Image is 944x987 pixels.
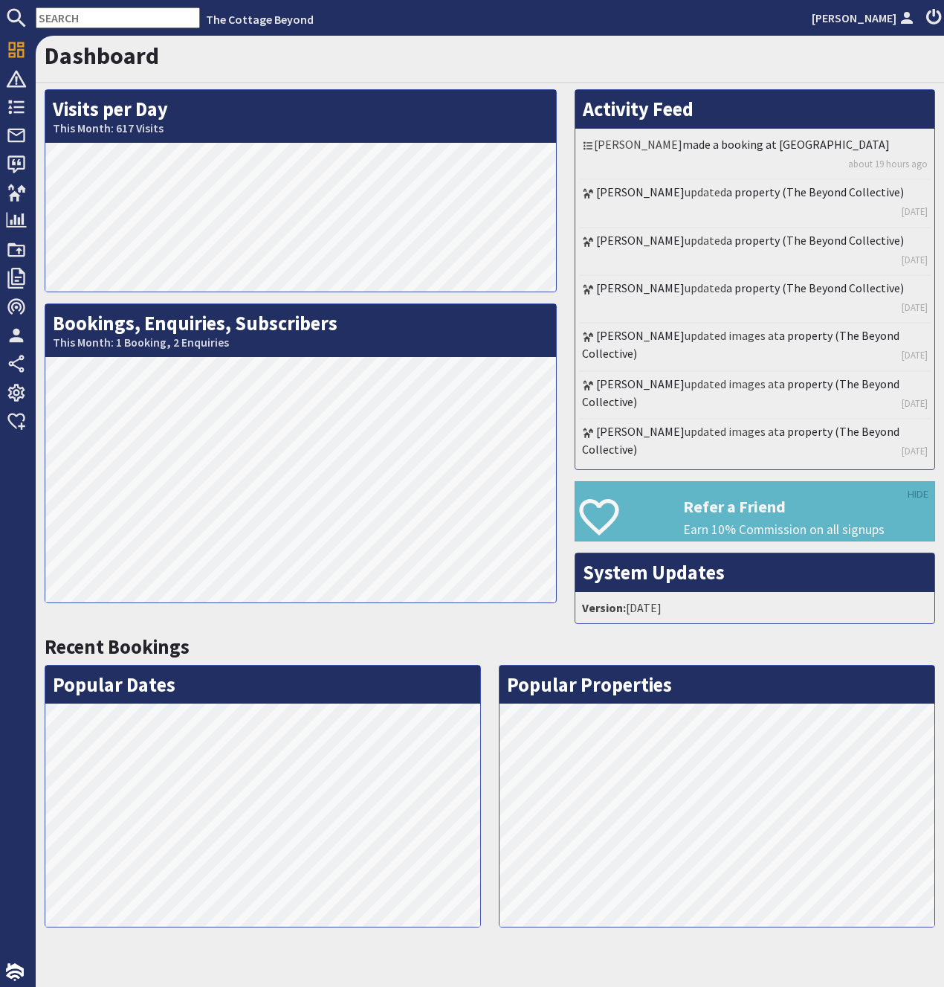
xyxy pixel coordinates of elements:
[583,97,694,121] a: Activity Feed
[45,666,480,704] h2: Popular Dates
[36,7,200,28] input: SEARCH
[582,600,626,615] strong: Version:
[682,137,890,152] a: made a booking at [GEOGRAPHIC_DATA]
[579,419,931,466] li: updated images at
[902,348,928,362] a: [DATE]
[902,253,928,267] a: [DATE]
[579,180,931,228] li: updated
[579,132,931,180] li: [PERSON_NAME]
[683,497,934,516] h3: Refer a Friend
[45,634,190,659] a: Recent Bookings
[6,963,24,981] img: staytech_i_w-64f4e8e9ee0a9c174fd5317b4b171b261742d2d393467e5bdba4413f4f884c10.svg
[902,444,928,458] a: [DATE]
[579,276,931,324] li: updated
[579,324,931,371] li: updated images at
[575,481,935,541] a: Refer a Friend Earn 10% Commission on all signups
[582,424,899,457] a: a property (The Beyond Collective)
[726,233,904,248] a: a property (The Beyond Collective)
[206,12,314,27] a: The Cottage Beyond
[579,372,931,419] li: updated images at
[726,280,904,295] a: a property (The Beyond Collective)
[596,184,685,199] a: [PERSON_NAME]
[579,596,931,620] li: [DATE]
[45,304,556,357] h2: Bookings, Enquiries, Subscribers
[596,424,685,439] a: [PERSON_NAME]
[582,376,899,409] a: a property (The Beyond Collective)
[596,328,685,343] a: [PERSON_NAME]
[902,205,928,219] a: [DATE]
[902,396,928,411] a: [DATE]
[902,300,928,315] a: [DATE]
[53,335,549,350] small: This Month: 1 Booking, 2 Enquiries
[579,228,931,276] li: updated
[726,184,904,199] a: a property (The Beyond Collective)
[596,233,685,248] a: [PERSON_NAME]
[500,666,934,704] h2: Popular Properties
[812,9,917,27] a: [PERSON_NAME]
[683,520,934,539] p: Earn 10% Commission on all signups
[45,41,159,71] a: Dashboard
[583,560,725,585] a: System Updates
[908,486,928,503] a: HIDE
[45,90,556,143] h2: Visits per Day
[596,280,685,295] a: [PERSON_NAME]
[848,157,928,171] a: about 19 hours ago
[53,121,549,135] small: This Month: 617 Visits
[596,376,685,391] a: [PERSON_NAME]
